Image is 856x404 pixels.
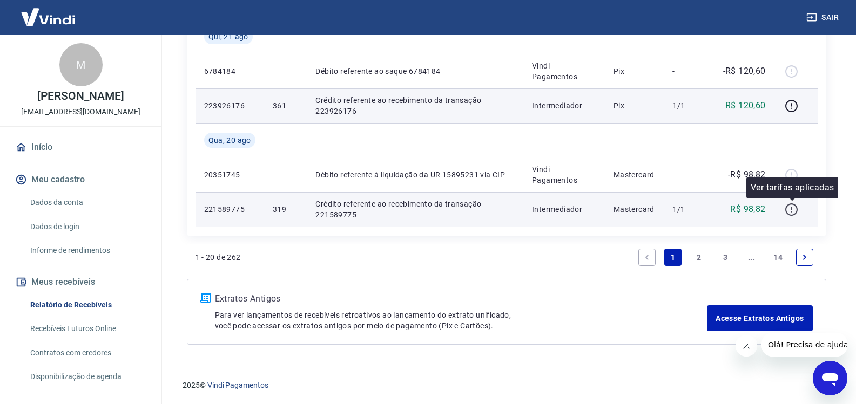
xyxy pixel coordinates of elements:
a: Dados da conta [26,191,149,214]
span: Qua, 20 ago [208,135,251,146]
iframe: Botão para abrir a janela de mensagens [813,361,847,395]
p: Crédito referente ao recebimento da transação 221589775 [315,198,515,220]
a: Page 1 is your current page [664,249,682,266]
p: 6784184 [204,66,255,77]
p: [PERSON_NAME] [37,91,124,102]
p: Pix [614,66,656,77]
p: 20351745 [204,169,255,180]
div: M [59,43,103,86]
p: - [672,169,704,180]
a: Dados de login [26,216,149,238]
button: Meus recebíveis [13,270,149,294]
p: 361 [273,100,298,111]
a: Contratos com credores [26,342,149,364]
a: Acesse Extratos Antigos [707,305,812,331]
p: 221589775 [204,204,255,215]
a: Jump forward [743,249,760,266]
p: Vindi Pagamentos [532,164,596,186]
a: Page 14 [769,249,787,266]
a: Início [13,135,149,159]
iframe: Fechar mensagem [736,335,757,357]
a: Disponibilização de agenda [26,366,149,388]
p: Débito referente ao saque 6784184 [315,66,515,77]
span: Qui, 21 ago [208,31,248,42]
p: Ver tarifas aplicadas [751,181,834,194]
p: 1/1 [672,100,704,111]
p: -R$ 98,82 [728,168,766,181]
p: Intermediador [532,204,596,215]
p: 319 [273,204,298,215]
a: Next page [796,249,813,266]
p: Vindi Pagamentos [532,60,596,82]
a: Recebíveis Futuros Online [26,318,149,340]
iframe: Mensagem da empresa [761,333,847,357]
p: 2025 © [183,380,830,391]
a: Page 3 [717,249,734,266]
p: Débito referente à liquidação da UR 15895231 via CIP [315,169,515,180]
a: Previous page [638,249,656,266]
p: 1/1 [672,204,704,215]
p: -R$ 120,60 [723,65,766,78]
p: Mastercard [614,204,656,215]
p: - [672,66,704,77]
p: Intermediador [532,100,596,111]
img: Vindi [13,1,83,33]
a: Relatório de Recebíveis [26,294,149,316]
a: Informe de rendimentos [26,239,149,262]
p: Crédito referente ao recebimento da transação 223926176 [315,95,515,117]
img: ícone [200,293,211,303]
p: 1 - 20 de 262 [196,252,241,263]
button: Sair [804,8,843,28]
p: R$ 98,82 [730,203,765,216]
button: Meu cadastro [13,168,149,191]
p: [EMAIL_ADDRESS][DOMAIN_NAME] [21,106,140,118]
p: 223926176 [204,100,255,111]
a: Page 2 [691,249,708,266]
span: Olá! Precisa de ajuda? [6,8,91,16]
p: Extratos Antigos [215,292,707,305]
p: Pix [614,100,656,111]
p: Para ver lançamentos de recebíveis retroativos ao lançamento do extrato unificado, você pode aces... [215,310,707,331]
p: Mastercard [614,169,656,180]
p: R$ 120,60 [725,99,766,112]
a: Vindi Pagamentos [207,381,268,389]
ul: Pagination [634,244,818,270]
